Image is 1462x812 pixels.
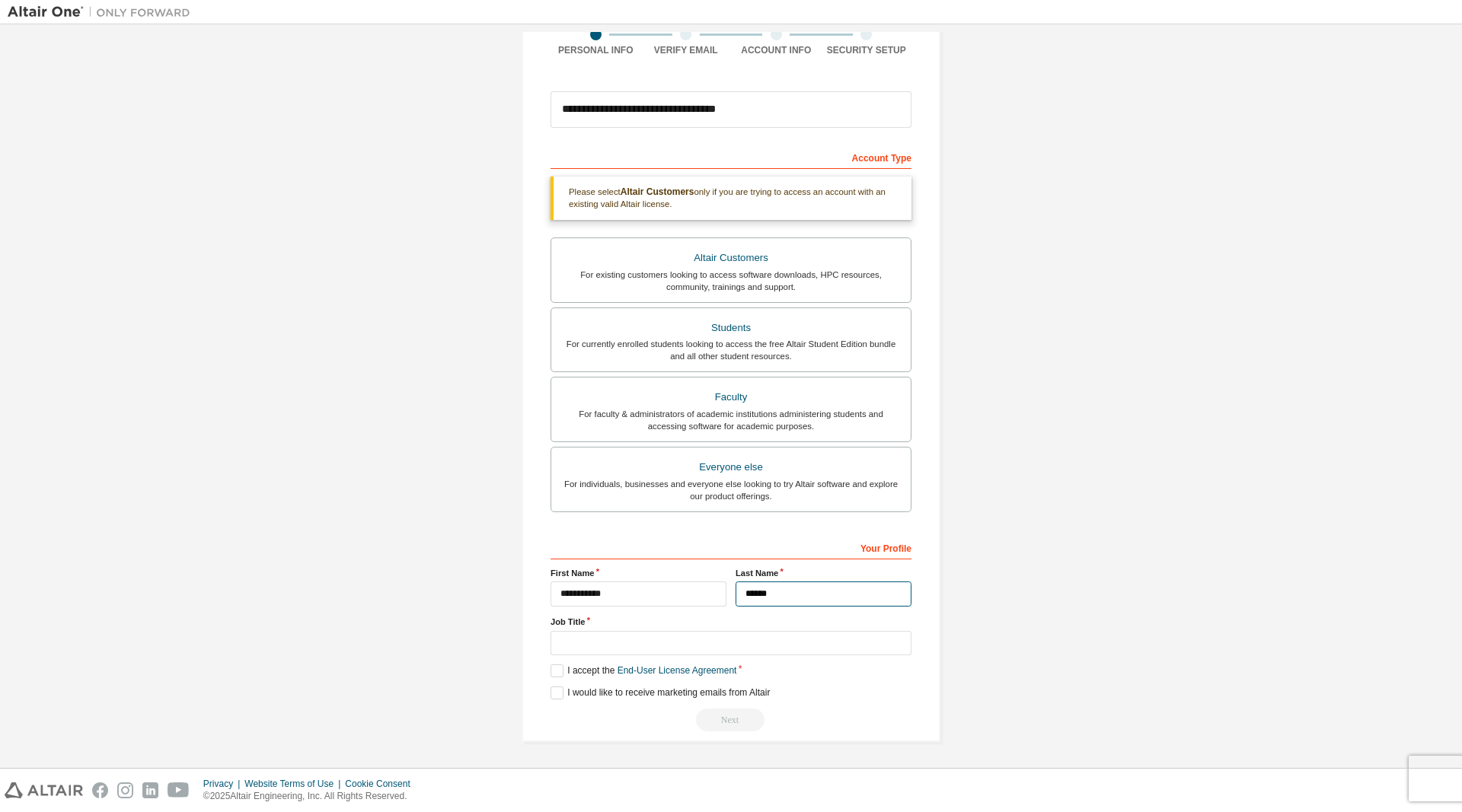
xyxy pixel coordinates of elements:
[731,44,822,56] div: Account Info
[5,782,83,798] img: altair_logo.svg
[551,567,726,579] label: First Name
[560,478,902,502] div: For individuals, businesses and everyone else looking to try Altair software and explore our prod...
[618,665,737,676] a: End-User License Agreement
[244,778,345,790] div: Website Terms of Use
[203,790,420,803] p: © 2025 Altair Engineering, Inc. All Rights Reserved.
[560,457,902,478] div: Everyone else
[560,247,902,269] div: Altair Customers
[117,782,133,798] img: instagram.svg
[142,782,158,798] img: linkedin.svg
[203,778,244,790] div: Privacy
[560,408,902,432] div: For faculty & administrators of academic institutions administering students and accessing softwa...
[551,44,641,56] div: Personal Info
[345,778,419,790] div: Cookie Consent
[641,44,732,56] div: Verify Email
[551,145,911,169] div: Account Type
[551,535,911,559] div: Your Profile
[560,317,902,339] div: Students
[551,616,911,628] label: Job Title
[560,269,902,293] div: For existing customers looking to access software downloads, HPC resources, community, trainings ...
[822,44,912,56] div: Security Setup
[8,5,198,20] img: Altair One
[560,338,902,362] div: For currently enrolled students looking to access the free Altair Student Edition bundle and all ...
[736,567,911,579] label: Last Name
[551,177,911,220] div: Please select only if you are trying to access an account with an existing valid Altair license.
[621,186,694,197] b: Altair Customers
[560,387,902,408] div: Faculty
[551,664,736,677] label: I accept the
[551,709,911,731] div: Read and acccept EULA to continue
[551,686,770,699] label: I would like to receive marketing emails from Altair
[92,782,108,798] img: facebook.svg
[168,782,190,798] img: youtube.svg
